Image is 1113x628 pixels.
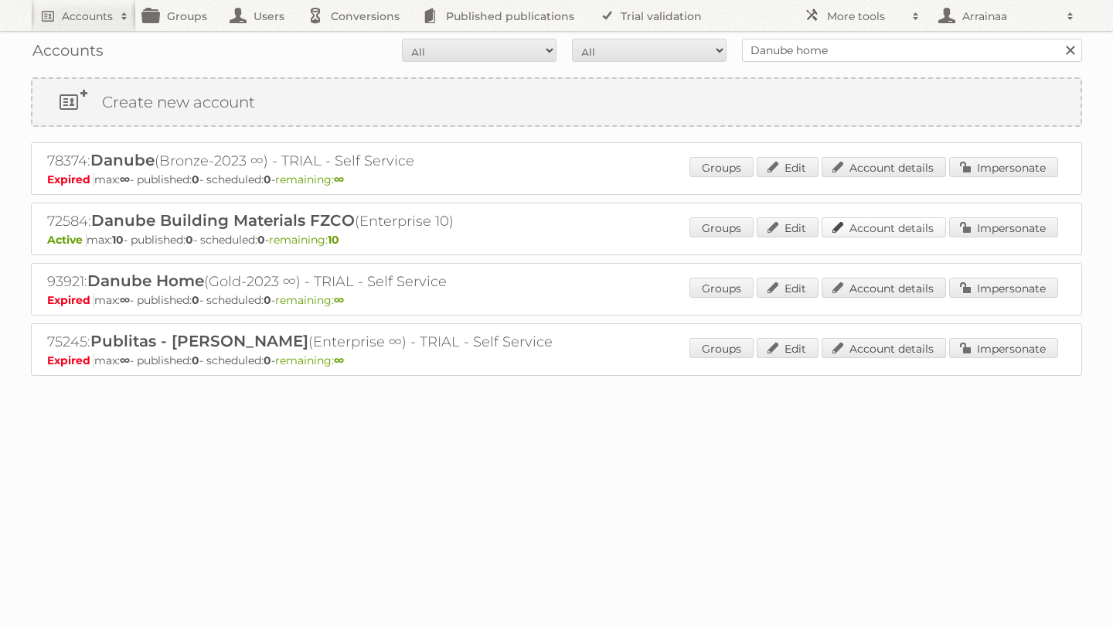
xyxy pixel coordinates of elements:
strong: 0 [264,293,271,307]
a: Create new account [32,79,1081,125]
a: Edit [757,278,819,298]
strong: 0 [185,233,193,247]
a: Impersonate [949,217,1058,237]
span: Danube Building Materials FZCO [91,211,355,230]
strong: ∞ [334,293,344,307]
h2: 72584: (Enterprise 10) [47,211,588,231]
h2: 75245: (Enterprise ∞) - TRIAL - Self Service [47,332,588,352]
p: max: - published: - scheduled: - [47,293,1066,307]
a: Account details [822,278,946,298]
span: remaining: [275,293,344,307]
a: Impersonate [949,278,1058,298]
h2: 78374: (Bronze-2023 ∞) - TRIAL - Self Service [47,151,588,171]
strong: ∞ [120,172,130,186]
h2: 93921: (Gold-2023 ∞) - TRIAL - Self Service [47,271,588,292]
span: Expired [47,353,94,367]
span: Publitas - [PERSON_NAME] [90,332,308,350]
strong: 0 [192,293,199,307]
a: Account details [822,157,946,177]
h2: Accounts [62,9,113,24]
a: Groups [689,217,754,237]
a: Impersonate [949,338,1058,358]
strong: ∞ [334,353,344,367]
span: Expired [47,172,94,186]
h2: Arrainaa [958,9,1059,24]
strong: 10 [112,233,124,247]
strong: ∞ [120,293,130,307]
a: Edit [757,217,819,237]
strong: 0 [192,172,199,186]
a: Groups [689,338,754,358]
strong: ∞ [334,172,344,186]
a: Account details [822,338,946,358]
span: remaining: [269,233,339,247]
strong: 0 [264,353,271,367]
a: Groups [689,278,754,298]
a: Edit [757,157,819,177]
span: Danube [90,151,155,169]
h2: More tools [827,9,904,24]
strong: 0 [257,233,265,247]
a: Edit [757,338,819,358]
a: Groups [689,157,754,177]
p: max: - published: - scheduled: - [47,353,1066,367]
strong: ∞ [120,353,130,367]
p: max: - published: - scheduled: - [47,233,1066,247]
a: Account details [822,217,946,237]
strong: 0 [264,172,271,186]
span: remaining: [275,353,344,367]
span: Expired [47,293,94,307]
strong: 0 [192,353,199,367]
span: Danube Home [87,271,204,290]
a: Impersonate [949,157,1058,177]
span: remaining: [275,172,344,186]
p: max: - published: - scheduled: - [47,172,1066,186]
span: Active [47,233,87,247]
strong: 10 [328,233,339,247]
